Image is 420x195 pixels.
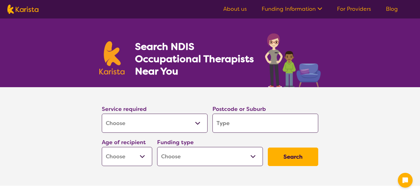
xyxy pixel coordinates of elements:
[102,105,147,113] label: Service required
[386,5,398,13] a: Blog
[337,5,371,13] a: For Providers
[102,139,146,146] label: Age of recipient
[262,5,322,13] a: Funding Information
[212,114,318,133] input: Type
[99,41,125,75] img: Karista logo
[135,40,255,77] h1: Search NDIS Occupational Therapists Near You
[265,33,321,87] img: occupational-therapy
[157,139,194,146] label: Funding type
[223,5,247,13] a: About us
[7,5,38,14] img: Karista logo
[212,105,266,113] label: Postcode or Suburb
[268,148,318,166] button: Search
